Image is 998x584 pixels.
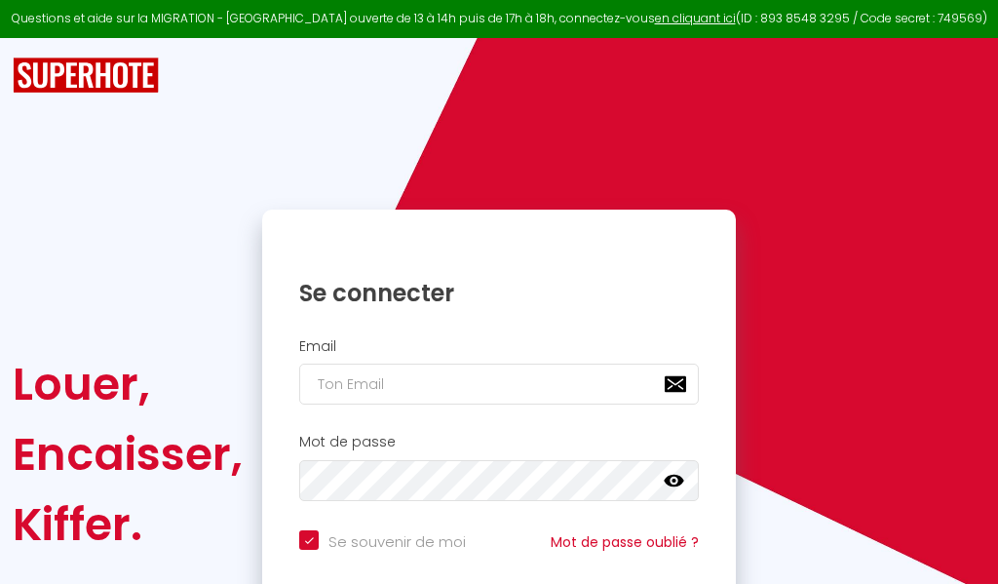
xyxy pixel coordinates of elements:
img: SuperHote logo [13,58,159,94]
div: Kiffer. [13,489,243,560]
h2: Mot de passe [299,434,699,450]
h2: Email [299,338,699,355]
input: Ton Email [299,364,699,405]
a: Mot de passe oublié ? [551,532,699,552]
div: Louer, [13,349,243,419]
a: en cliquant ici [655,10,736,26]
div: Encaisser, [13,419,243,489]
h1: Se connecter [299,278,699,308]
